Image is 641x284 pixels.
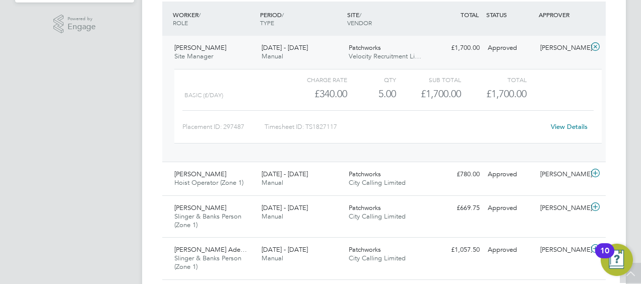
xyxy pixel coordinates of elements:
[536,242,589,258] div: [PERSON_NAME]
[182,119,265,135] div: Placement ID: 297487
[486,88,527,100] span: £1,700.00
[282,11,284,19] span: /
[484,242,536,258] div: Approved
[53,15,96,34] a: Powered byEngage
[262,245,308,254] span: [DATE] - [DATE]
[68,23,96,31] span: Engage
[174,52,213,60] span: Site Manager
[258,6,345,32] div: PERIOD
[174,245,247,254] span: [PERSON_NAME] Ade…
[536,40,589,56] div: [PERSON_NAME]
[262,178,283,187] span: Manual
[536,200,589,217] div: [PERSON_NAME]
[174,170,226,178] span: [PERSON_NAME]
[260,19,274,27] span: TYPE
[174,254,241,271] span: Slinger & Banks Person (Zone 1)
[536,6,589,24] div: APPROVER
[262,170,308,178] span: [DATE] - [DATE]
[282,74,347,86] div: Charge rate
[262,43,308,52] span: [DATE] - [DATE]
[431,166,484,183] div: £780.00
[349,43,381,52] span: Patchworks
[536,166,589,183] div: [PERSON_NAME]
[349,254,406,262] span: City Calling Limited
[349,178,406,187] span: City Calling Limited
[170,6,258,32] div: WORKER
[551,122,588,131] a: View Details
[174,43,226,52] span: [PERSON_NAME]
[461,11,479,19] span: TOTAL
[396,74,461,86] div: Sub Total
[347,19,372,27] span: VENDOR
[262,254,283,262] span: Manual
[484,6,536,24] div: STATUS
[199,11,201,19] span: /
[262,52,283,60] span: Manual
[431,242,484,258] div: £1,057.50
[349,170,381,178] span: Patchworks
[282,86,347,102] div: £340.00
[396,86,461,102] div: £1,700.00
[601,244,633,276] button: Open Resource Center, 10 new notifications
[262,212,283,221] span: Manual
[359,11,361,19] span: /
[484,40,536,56] div: Approved
[431,40,484,56] div: £1,700.00
[484,200,536,217] div: Approved
[349,52,421,60] span: Velocity Recruitment Li…
[347,86,396,102] div: 5.00
[174,203,226,212] span: [PERSON_NAME]
[349,203,381,212] span: Patchworks
[349,212,406,221] span: City Calling Limited
[265,119,544,135] div: Timesheet ID: TS1827117
[345,6,432,32] div: SITE
[484,166,536,183] div: Approved
[173,19,188,27] span: ROLE
[174,178,243,187] span: Hoist Operator (Zone 1)
[68,15,96,23] span: Powered by
[347,74,396,86] div: QTY
[431,200,484,217] div: £669.75
[349,245,381,254] span: Patchworks
[174,212,241,229] span: Slinger & Banks Person (Zone 1)
[600,251,609,264] div: 10
[184,92,223,99] span: Basic (£/day)
[461,74,526,86] div: Total
[262,203,308,212] span: [DATE] - [DATE]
